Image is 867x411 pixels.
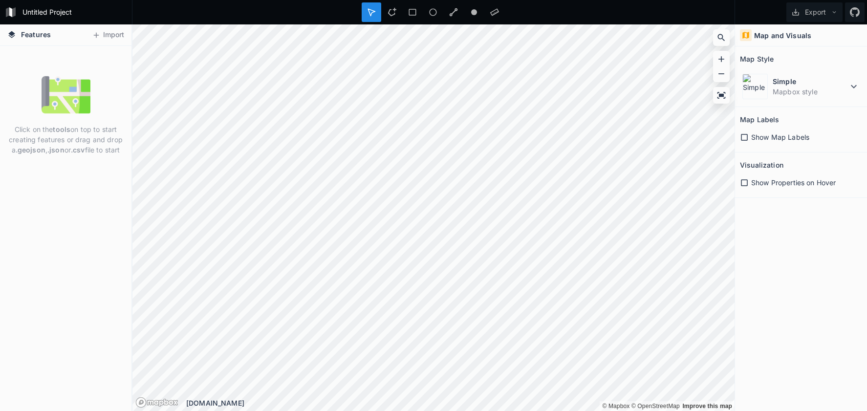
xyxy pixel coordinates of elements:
[42,70,90,119] img: empty
[16,146,45,154] strong: .geojson
[53,125,70,133] strong: tools
[751,177,836,188] span: Show Properties on Hover
[773,87,848,97] dd: Mapbox style
[773,76,848,87] dt: Simple
[135,397,178,408] a: Mapbox logo
[47,146,65,154] strong: .json
[742,74,768,99] img: Simple
[7,124,124,155] p: Click on the on top to start creating features or drag and drop a , or file to start
[602,403,629,410] a: Mapbox
[754,30,811,41] h4: Map and Visuals
[740,51,774,66] h2: Map Style
[740,112,779,127] h2: Map Labels
[740,157,783,173] h2: Visualization
[71,146,85,154] strong: .csv
[186,398,735,408] div: [DOMAIN_NAME]
[682,403,732,410] a: Map feedback
[786,2,843,22] button: Export
[87,27,129,43] button: Import
[631,403,680,410] a: OpenStreetMap
[21,29,51,40] span: Features
[751,132,809,142] span: Show Map Labels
